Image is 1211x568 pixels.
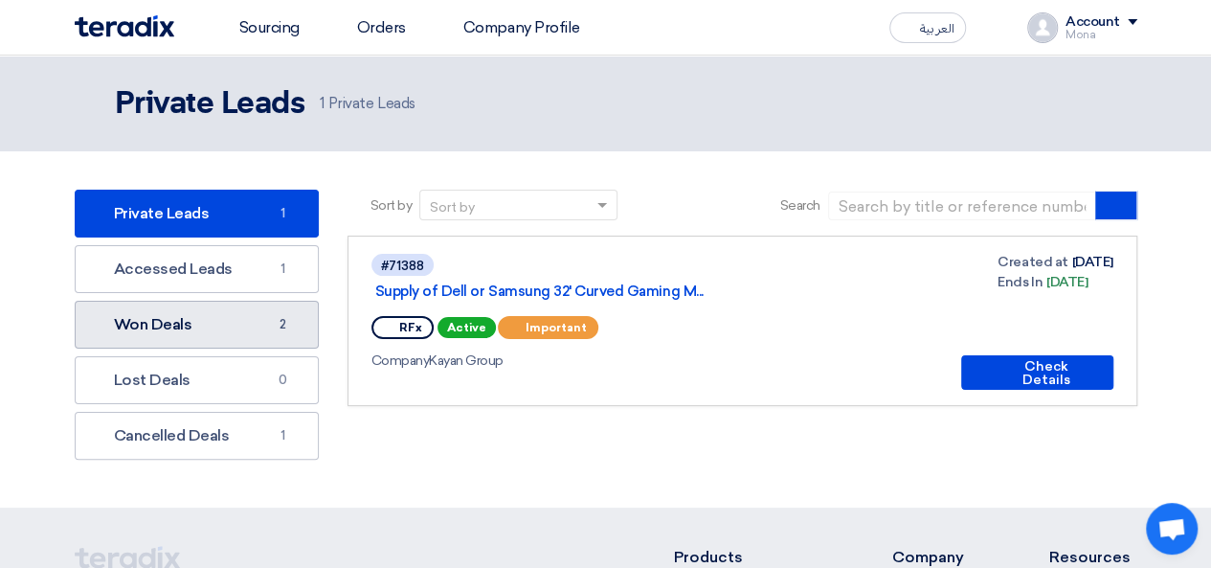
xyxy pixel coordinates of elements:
[971,272,1088,292] div: [DATE]
[526,321,587,334] span: Important
[75,245,319,293] a: Accessed Leads1
[998,272,1043,292] span: Ends In
[375,283,854,300] a: Supply of Dell or Samsung 32' Curved Gaming M...
[75,301,319,349] a: Won Deals2
[1027,12,1058,43] img: profile_test.png
[371,352,430,369] span: Company
[828,192,1096,220] input: Search by title or reference number
[961,355,1112,390] button: Check Details
[197,7,315,49] a: Sourcing
[779,195,819,216] span: Search
[272,260,295,279] span: 1
[75,412,319,460] a: Cancelled Deals1
[421,7,595,49] a: Company Profile
[370,195,413,216] span: Sort by
[272,315,295,334] span: 2
[315,7,421,49] a: Orders
[272,204,295,223] span: 1
[1146,503,1198,555] div: Open chat
[971,252,1112,272] div: [DATE]
[75,190,319,238] a: Private Leads1
[1065,30,1137,40] div: Mona
[272,371,295,390] span: 0
[889,12,966,43] button: العربية
[75,356,319,404] a: Lost Deals0
[430,197,475,217] div: Sort by
[75,15,174,37] img: Teradix logo
[920,22,954,35] span: العربية
[320,95,325,112] span: 1
[998,252,1067,272] span: Created at
[115,85,305,124] h2: Private Leads
[437,317,496,338] span: Active
[381,260,424,272] div: #71388
[371,351,918,371] div: Kayan Group
[1065,14,1120,31] div: Account
[320,93,415,115] span: Private Leads
[399,321,422,334] span: RFx
[272,426,295,445] span: 1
